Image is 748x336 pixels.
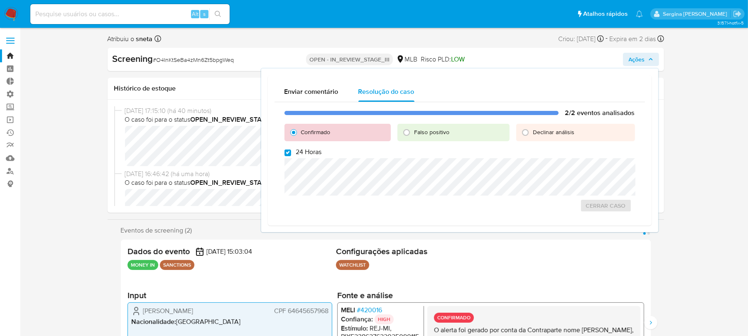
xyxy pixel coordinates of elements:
span: O caso foi para o status por [125,115,654,124]
div: Criou: [DATE] [558,33,604,44]
span: Alt [192,10,199,18]
b: Screening [113,52,153,65]
span: 24 Horas [296,148,322,156]
input: Pesquise usuários ou casos... [30,9,230,20]
a: Sair [733,10,742,18]
span: O caso foi para o status por [125,178,654,187]
h1: 2/2 eventos analisados [565,109,635,117]
b: OPEN_IN_REVIEW_STAGE_III [191,115,279,124]
span: - [606,33,608,44]
span: Enviar comentário [284,87,338,96]
p: sergina.neta@mercadolivre.com [663,10,730,18]
b: sneta [135,34,153,44]
span: Expira em 2 dias [609,34,656,44]
span: Ações [629,53,645,66]
span: # O4InKtSeBa4zMn6Zt5bpgWeq [153,56,234,64]
div: MLB [396,55,417,64]
span: Confirmado [301,128,331,136]
span: [DATE] 16:46:42 (há uma hora) [125,169,654,179]
span: Declinar análisis [533,128,574,136]
button: search-icon [209,8,226,20]
span: Risco PLD: [421,55,465,64]
span: s [203,10,206,18]
button: Ações [623,53,659,66]
span: Falso positivo [414,128,449,136]
span: Atribuiu o [108,34,153,44]
span: LOW [451,54,465,64]
input: 24 Horas [284,150,291,156]
span: [DATE] 17:15:10 (há 40 minutos) [125,106,654,115]
a: Notificações [636,10,643,17]
span: Resolução do caso [358,87,414,96]
p: OPEN - IN_REVIEW_STAGE_III [306,54,393,65]
span: Atalhos rápidos [583,10,628,18]
h1: Histórico de estoque [114,84,657,93]
b: OPEN_IN_REVIEW_STAGE_II [191,178,277,187]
